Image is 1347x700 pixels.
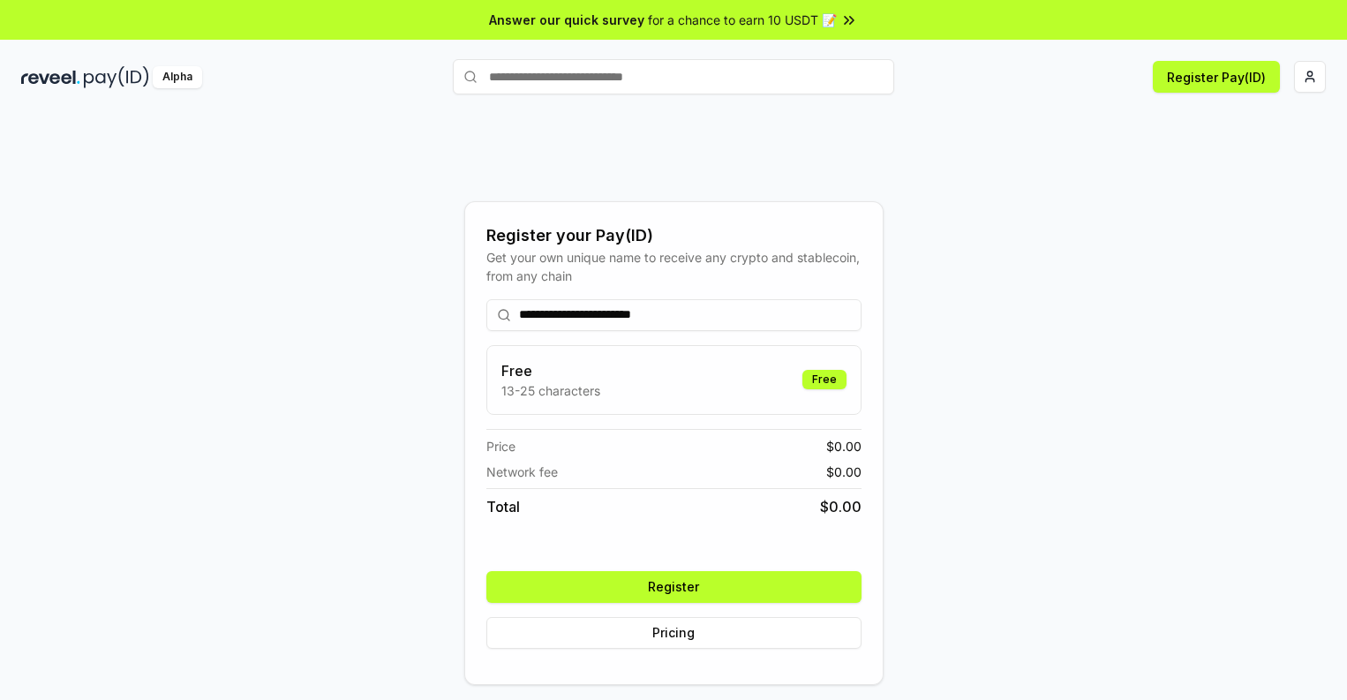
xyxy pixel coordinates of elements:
[1153,61,1280,93] button: Register Pay(ID)
[84,66,149,88] img: pay_id
[489,11,644,29] span: Answer our quick survey
[153,66,202,88] div: Alpha
[486,437,515,455] span: Price
[826,463,862,481] span: $ 0.00
[486,248,862,285] div: Get your own unique name to receive any crypto and stablecoin, from any chain
[486,463,558,481] span: Network fee
[486,223,862,248] div: Register your Pay(ID)
[486,496,520,517] span: Total
[826,437,862,455] span: $ 0.00
[802,370,847,389] div: Free
[501,360,600,381] h3: Free
[501,381,600,400] p: 13-25 characters
[820,496,862,517] span: $ 0.00
[486,617,862,649] button: Pricing
[21,66,80,88] img: reveel_dark
[486,571,862,603] button: Register
[648,11,837,29] span: for a chance to earn 10 USDT 📝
